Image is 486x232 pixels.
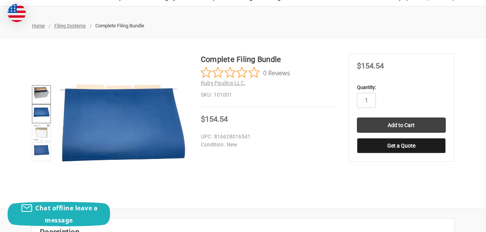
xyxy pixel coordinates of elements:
[201,114,228,124] span: $154.54
[357,118,446,133] input: Add to Cart
[201,141,225,149] dt: Condition:
[201,67,290,78] button: Rated 0 out of 5 stars from 0 reviews. Jump to reviews.
[8,202,110,226] button: Chat offline leave a message
[95,23,144,29] span: Complete Filing Bundle
[201,91,336,99] dd: 101001
[357,138,446,153] button: Get a Quote
[201,54,336,65] h1: Complete Filing Bundle
[201,133,212,141] dt: UPC:
[33,124,50,141] img: Complete Filing Bundle
[57,71,188,168] img: Complete Filing Bundle
[35,204,98,224] span: Chat offline leave a message
[33,143,50,156] img: Complete Filing Bundle
[32,23,45,29] a: Home
[33,105,50,118] img: Complete Filing Bundle
[54,23,86,29] a: Filing Systems
[201,133,333,141] dd: 816628016541
[357,61,384,70] span: $154.54
[263,67,290,78] span: 0 Reviews
[33,86,50,99] img: Complete Filing Bundle
[201,91,212,99] dt: SKU:
[357,84,446,91] label: Quantity:
[201,80,246,86] a: Ruby Paulina LLC.
[201,141,333,149] dd: New
[8,4,26,22] img: duty and tax information for United States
